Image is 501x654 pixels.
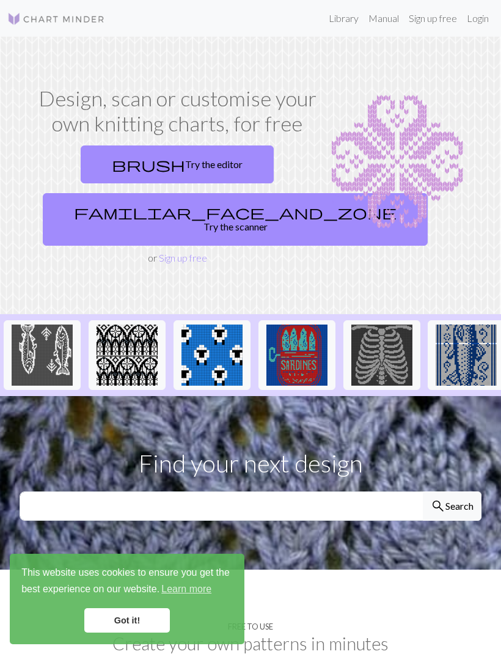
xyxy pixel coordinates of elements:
button: Sardines in a can [258,320,335,390]
img: fish prac [436,325,497,386]
img: Sardines in a can [266,325,327,386]
span: search [431,498,445,515]
a: Try the editor [81,145,274,183]
a: tracery [89,348,166,359]
div: cookieconsent [10,554,244,644]
h4: Free to use [228,622,273,631]
span: brush [112,156,185,173]
a: Sign up free [159,252,207,263]
a: Sardines in a can [258,348,335,359]
span: familiar_face_and_zone [74,204,397,221]
button: Search [423,491,481,521]
a: Login [462,6,494,31]
a: New Piskel-1.png (2).png [343,348,420,359]
img: Sheep socks [181,325,243,386]
button: fishies :) [4,320,81,390]
img: Logo [7,12,105,26]
a: Library [324,6,364,31]
button: tracery [89,320,166,390]
a: fishies :) [4,348,81,359]
img: tracery [97,325,158,386]
a: Try the scanner [43,193,428,246]
a: Sheep socks [174,348,250,359]
a: Manual [364,6,404,31]
div: or [38,141,316,265]
button: New Piskel-1.png (2).png [343,320,420,390]
img: fishies :) [12,325,73,386]
a: dismiss cookie message [84,608,170,633]
img: Chart example [331,86,463,238]
a: learn more about cookies [159,580,213,598]
h2: Create your own patterns in minutes [20,633,481,654]
span: This website uses cookies to ensure you get the best experience on our website. [21,565,233,598]
a: Sign up free [404,6,462,31]
img: New Piskel-1.png (2).png [351,325,412,386]
button: Sheep socks [174,320,250,390]
p: Find your next design [20,445,481,482]
h1: Design, scan or customise your own knitting charts, for free [38,86,316,136]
